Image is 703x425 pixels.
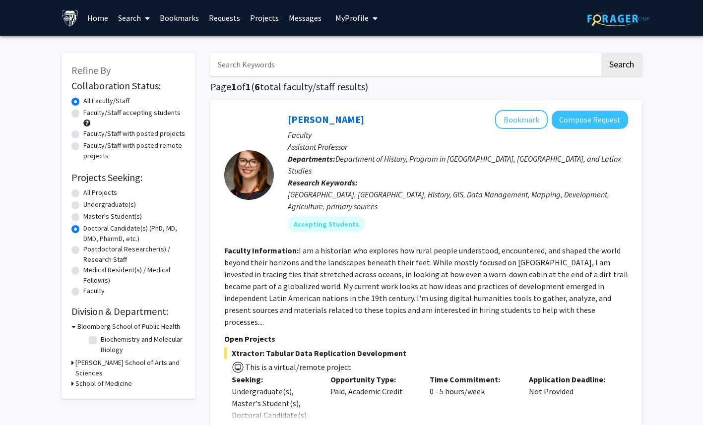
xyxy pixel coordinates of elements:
b: Faculty Information: [224,245,299,255]
p: Application Deadline: [529,373,613,385]
mat-chip: Accepting Students [288,216,365,232]
b: Research Keywords: [288,178,358,187]
h3: School of Medicine [75,378,132,389]
label: Biochemistry and Molecular Biology [101,334,183,355]
p: Assistant Professor [288,141,628,153]
span: This is a virtual/remote project [244,362,351,372]
span: Department of History, Program in [GEOGRAPHIC_DATA], [GEOGRAPHIC_DATA], and Latinx Studies [288,154,621,176]
label: Postdoctoral Researcher(s) / Research Staff [83,244,186,265]
label: All Projects [83,187,117,198]
button: Compose Request to Casey Lurtz [552,111,628,129]
a: [PERSON_NAME] [288,113,364,125]
label: Faculty/Staff with posted projects [83,128,185,139]
p: Faculty [288,129,628,141]
label: Medical Resident(s) / Medical Fellow(s) [83,265,186,286]
span: 1 [231,80,237,93]
a: Search [113,0,155,35]
h3: Bloomberg School of Public Health [77,321,180,332]
label: Faculty/Staff with posted remote projects [83,140,186,161]
a: Messages [284,0,326,35]
button: Add Casey Lurtz to Bookmarks [495,110,548,129]
a: Requests [204,0,245,35]
h3: [PERSON_NAME] School of Arts and Sciences [75,358,186,378]
span: 6 [255,80,260,93]
span: My Profile [335,13,369,23]
fg-read-more: I am a historian who explores how rural people understood, encountered, and shaped the world beyo... [224,245,628,327]
b: Departments: [288,154,335,164]
input: Search Keywords [210,53,600,76]
label: Master's Student(s) [83,211,142,222]
div: [GEOGRAPHIC_DATA], [GEOGRAPHIC_DATA], History, GIS, Data Management, Mapping, Development, Agricu... [288,188,628,212]
img: Johns Hopkins University Logo [62,9,79,27]
p: Open Projects [224,333,628,345]
iframe: Chat [7,380,42,418]
h2: Collaboration Status: [71,80,186,92]
label: Undergraduate(s) [83,199,136,210]
label: Faculty/Staff accepting students [83,108,181,118]
span: Refine By [71,64,111,76]
label: Faculty [83,286,105,296]
button: Search [601,53,642,76]
span: Xtractor: Tabular Data Replication Development [224,347,628,359]
a: Bookmarks [155,0,204,35]
h1: Page of ( total faculty/staff results) [210,81,642,93]
a: Projects [245,0,284,35]
label: All Faculty/Staff [83,96,129,106]
p: Time Commitment: [430,373,514,385]
p: Seeking: [232,373,316,385]
p: Opportunity Type: [330,373,415,385]
a: Home [82,0,113,35]
h2: Division & Department: [71,305,186,317]
h2: Projects Seeking: [71,172,186,183]
span: 1 [246,80,251,93]
label: Doctoral Candidate(s) (PhD, MD, DMD, PharmD, etc.) [83,223,186,244]
img: ForagerOne Logo [587,11,649,26]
